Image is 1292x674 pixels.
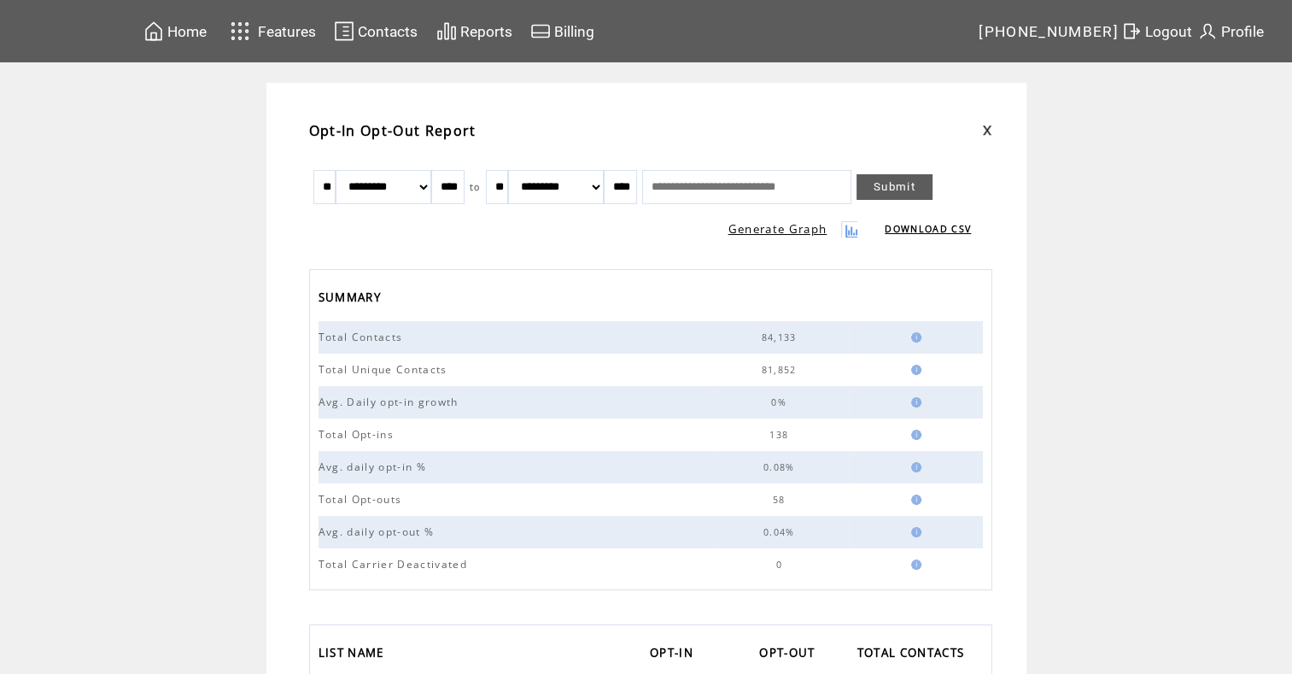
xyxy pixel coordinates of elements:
[906,495,921,505] img: help.gif
[528,18,597,44] a: Billing
[1121,21,1142,42] img: exit.svg
[470,181,481,193] span: to
[167,23,207,40] span: Home
[906,332,921,343] img: help.gif
[906,527,921,537] img: help.gif
[436,21,457,42] img: chart.svg
[763,526,799,538] span: 0.04%
[650,641,702,669] a: OPT-IN
[319,362,452,377] span: Total Unique Contacts
[319,330,407,344] span: Total Contacts
[906,365,921,375] img: help.gif
[319,641,393,669] a: LIST NAME
[434,18,515,44] a: Reports
[857,641,969,669] span: TOTAL CONTACTS
[759,641,819,669] span: OPT-OUT
[857,641,973,669] a: TOTAL CONTACTS
[775,559,786,571] span: 0
[906,462,921,472] img: help.gif
[319,557,471,571] span: Total Carrier Deactivated
[762,364,801,376] span: 81,852
[331,18,420,44] a: Contacts
[530,21,551,42] img: creidtcard.svg
[759,641,823,669] a: OPT-OUT
[319,285,385,314] span: SUMMARY
[319,525,439,539] span: Avg. daily opt-out %
[763,461,799,473] span: 0.08%
[906,430,921,440] img: help.gif
[762,331,801,343] span: 84,133
[771,396,791,408] span: 0%
[773,494,790,506] span: 58
[319,427,398,442] span: Total Opt-ins
[225,17,255,45] img: features.svg
[258,23,316,40] span: Features
[1195,18,1266,44] a: Profile
[856,174,932,200] a: Submit
[319,395,463,409] span: Avg. Daily opt-in growth
[143,21,164,42] img: home.svg
[728,221,827,237] a: Generate Graph
[319,492,406,507] span: Total Opt-outs
[1119,18,1195,44] a: Logout
[979,23,1119,40] span: [PHONE_NUMBER]
[769,429,792,441] span: 138
[319,641,389,669] span: LIST NAME
[358,23,418,40] span: Contacts
[885,223,971,235] a: DOWNLOAD CSV
[309,121,476,140] span: Opt-In Opt-Out Report
[1145,23,1192,40] span: Logout
[906,560,921,570] img: help.gif
[223,15,319,48] a: Features
[319,460,430,474] span: Avg. daily opt-in %
[554,23,594,40] span: Billing
[334,21,354,42] img: contacts.svg
[460,23,512,40] span: Reports
[141,18,209,44] a: Home
[906,397,921,407] img: help.gif
[650,641,698,669] span: OPT-IN
[1221,23,1264,40] span: Profile
[1197,21,1218,42] img: profile.svg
